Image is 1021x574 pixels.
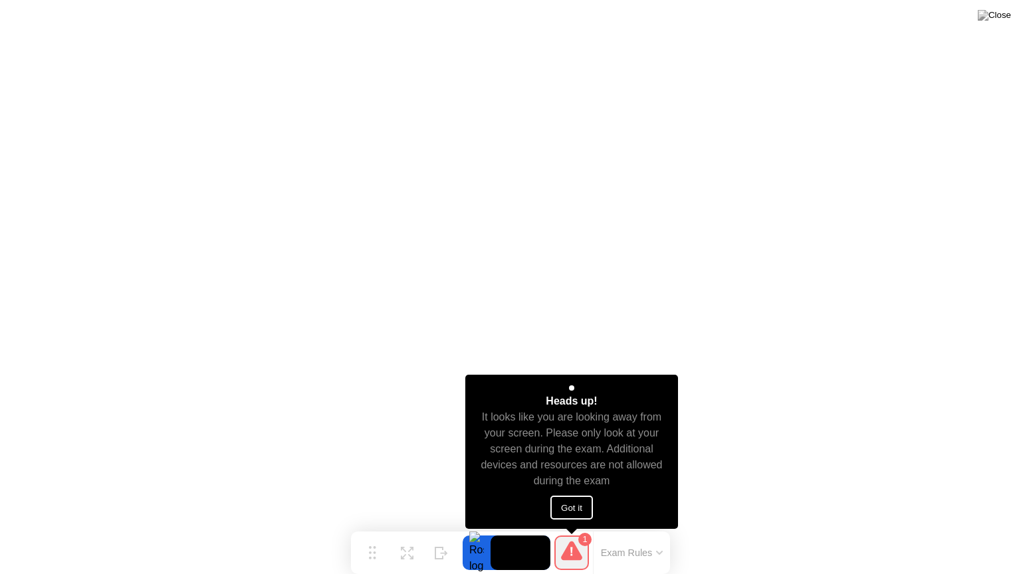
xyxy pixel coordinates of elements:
div: Heads up! [546,393,597,409]
div: 1 [578,533,592,546]
img: Close [978,10,1011,21]
button: Exam Rules [597,547,667,559]
button: Got it [550,496,593,520]
div: It looks like you are looking away from your screen. Please only look at your screen during the e... [477,409,667,489]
